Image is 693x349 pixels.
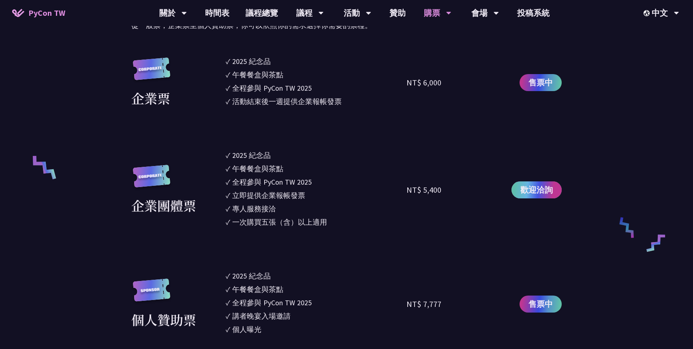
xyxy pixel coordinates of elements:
div: 全程參與 PyCon TW 2025 [232,83,312,94]
li: ✓ [226,83,406,94]
div: 個人曝光 [232,324,261,335]
img: Locale Icon [644,10,652,16]
span: 售票中 [528,77,553,89]
div: 企業票 [131,88,170,108]
li: ✓ [226,203,406,214]
div: 2025 紀念品 [232,270,271,281]
div: 活動結束後一週提供企業報帳發票 [232,96,342,107]
img: corporate.a587c14.svg [131,165,172,196]
li: ✓ [226,297,406,308]
li: ✓ [226,270,406,281]
li: ✓ [226,311,406,321]
div: 立即提供企業報帳發票 [232,190,305,201]
div: 專人服務接洽 [232,203,276,214]
li: ✓ [226,163,406,174]
div: NT$ 7,777 [406,298,441,310]
a: 歡迎洽詢 [511,181,562,198]
img: sponsor.43e6a3a.svg [131,279,172,310]
div: NT$ 5,400 [406,184,441,196]
li: ✓ [226,190,406,201]
div: 個人贊助票 [131,310,196,329]
div: 2025 紀念品 [232,150,271,161]
span: 售票中 [528,298,553,310]
li: ✓ [226,56,406,67]
li: ✓ [226,69,406,80]
li: ✓ [226,150,406,161]
div: 午餐餐盒與茶點 [232,69,283,80]
div: 全程參與 PyCon TW 2025 [232,177,312,187]
li: ✓ [226,177,406,187]
div: 全程參與 PyCon TW 2025 [232,297,312,308]
a: 售票中 [520,74,562,91]
div: 一次購買五張（含）以上適用 [232,217,327,228]
div: 午餐餐盒與茶點 [232,163,283,174]
span: PyCon TW [28,7,65,19]
div: 企業團體票 [131,196,196,215]
span: 歡迎洽詢 [520,184,553,196]
div: 午餐餐盒與茶點 [232,284,283,295]
div: 講者晚宴入場邀請 [232,311,291,321]
li: ✓ [226,324,406,335]
div: 2025 紀念品 [232,56,271,67]
div: NT$ 6,000 [406,77,441,89]
a: PyCon TW [4,3,73,23]
img: corporate.a587c14.svg [131,57,172,89]
img: Home icon of PyCon TW 2025 [12,9,24,17]
li: ✓ [226,96,406,107]
li: ✓ [226,217,406,228]
li: ✓ [226,284,406,295]
a: 售票中 [520,296,562,313]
